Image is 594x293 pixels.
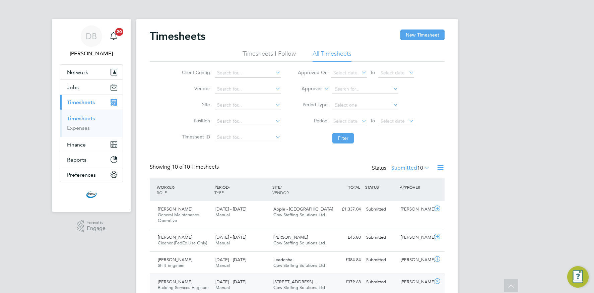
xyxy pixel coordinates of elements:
[214,190,224,195] span: TYPE
[329,232,364,243] div: £45.80
[67,125,90,131] a: Expenses
[213,181,271,198] div: PERIOD
[180,69,210,75] label: Client Config
[215,285,230,290] span: Manual
[158,234,192,240] span: [PERSON_NAME]
[273,262,325,268] span: Cbw Staffing Solutions Ltd
[364,254,398,266] div: Submitted
[398,204,433,215] div: [PERSON_NAME]
[158,240,207,246] span: Cleaner (FedEx Use Only)
[60,110,123,137] div: Timesheets
[333,118,357,124] span: Select date
[332,84,398,94] input: Search for...
[273,285,325,290] span: Cbw Staffing Solutions Ltd
[215,133,281,142] input: Search for...
[158,212,199,223] span: General Maintenance Operative
[215,117,281,126] input: Search for...
[158,285,209,290] span: Building Services Engineer
[60,65,123,79] button: Network
[67,157,86,163] span: Reports
[150,30,205,43] h2: Timesheets
[107,25,120,47] a: 20
[364,204,398,215] div: Submitted
[364,277,398,288] div: Submitted
[52,19,131,212] nav: Main navigation
[368,116,377,125] span: To
[157,190,167,195] span: ROLE
[215,279,246,285] span: [DATE] - [DATE]
[215,240,230,246] span: Manual
[292,85,322,92] label: Approver
[155,181,213,198] div: WORKER
[86,32,97,41] span: DB
[333,70,357,76] span: Select date
[273,279,317,285] span: [STREET_ADDRESS]…
[229,184,230,190] span: /
[381,70,405,76] span: Select date
[329,277,364,288] div: £379.68
[158,257,192,262] span: [PERSON_NAME]
[115,28,123,36] span: 20
[273,212,325,218] span: Cbw Staffing Solutions Ltd
[329,204,364,215] div: £1,337.04
[77,220,106,233] a: Powered byEngage
[272,190,289,195] span: VENDOR
[215,68,281,78] input: Search for...
[417,165,423,171] span: 10
[158,262,185,268] span: Shift Engineer
[280,184,282,190] span: /
[67,69,88,75] span: Network
[60,80,123,95] button: Jobs
[273,234,308,240] span: [PERSON_NAME]
[271,181,329,198] div: SITE
[60,50,123,58] span: Daniel Barber
[398,181,433,193] div: APPROVER
[87,220,106,226] span: Powered by
[313,50,351,62] li: All Timesheets
[398,254,433,266] div: [PERSON_NAME]
[158,279,192,285] span: [PERSON_NAME]
[273,240,325,246] span: Cbw Staffing Solutions Ltd
[215,257,246,262] span: [DATE] - [DATE]
[215,234,246,240] span: [DATE] - [DATE]
[391,165,430,171] label: Submitted
[180,102,210,108] label: Site
[298,118,328,124] label: Period
[215,212,230,218] span: Manual
[158,206,192,212] span: [PERSON_NAME]
[332,133,354,143] button: Filter
[368,68,377,77] span: To
[215,206,246,212] span: [DATE] - [DATE]
[298,69,328,75] label: Approved On
[180,85,210,92] label: Vendor
[60,189,123,200] a: Go to home page
[215,262,230,268] span: Manual
[567,266,589,288] button: Engage Resource Center
[332,101,398,110] input: Select one
[348,184,360,190] span: TOTAL
[172,164,184,170] span: 10 of
[60,167,123,182] button: Preferences
[381,118,405,124] span: Select date
[273,257,294,262] span: Leadenhall
[243,50,296,62] li: Timesheets I Follow
[172,164,219,170] span: 10 Timesheets
[398,277,433,288] div: [PERSON_NAME]
[67,115,95,122] a: Timesheets
[60,152,123,167] button: Reports
[67,84,79,91] span: Jobs
[400,30,445,40] button: New Timesheet
[398,232,433,243] div: [PERSON_NAME]
[364,232,398,243] div: Submitted
[67,172,96,178] span: Preferences
[60,25,123,58] a: DB[PERSON_NAME]
[150,164,220,171] div: Showing
[60,137,123,152] button: Finance
[364,181,398,193] div: STATUS
[174,184,175,190] span: /
[215,101,281,110] input: Search for...
[329,254,364,266] div: £384.84
[180,118,210,124] label: Position
[273,206,333,212] span: Apple - [GEOGRAPHIC_DATA]
[60,95,123,110] button: Timesheets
